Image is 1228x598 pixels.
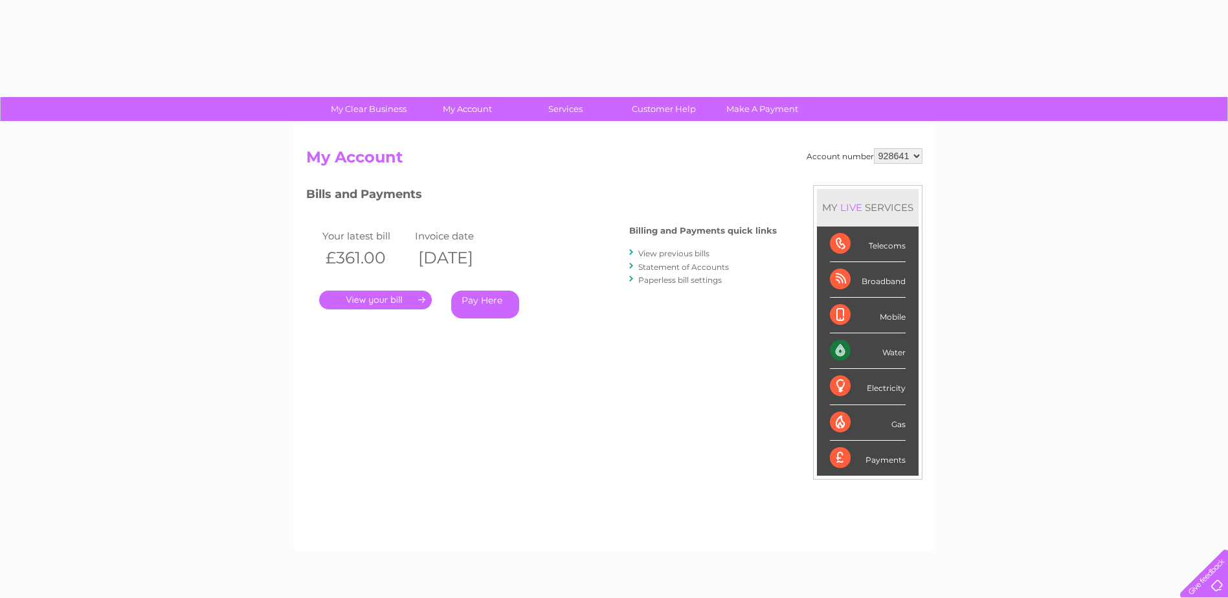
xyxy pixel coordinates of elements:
[807,148,922,164] div: Account number
[315,97,422,121] a: My Clear Business
[830,262,906,298] div: Broadband
[512,97,619,121] a: Services
[638,262,729,272] a: Statement of Accounts
[709,97,816,121] a: Make A Payment
[830,441,906,476] div: Payments
[638,275,722,285] a: Paperless bill settings
[414,97,520,121] a: My Account
[838,201,865,214] div: LIVE
[319,245,412,271] th: £361.00
[451,291,519,318] a: Pay Here
[830,369,906,404] div: Electricity
[830,333,906,369] div: Water
[306,185,777,208] h3: Bills and Payments
[412,227,505,245] td: Invoice date
[638,249,709,258] a: View previous bills
[319,291,432,309] a: .
[412,245,505,271] th: [DATE]
[817,189,919,226] div: MY SERVICES
[319,227,412,245] td: Your latest bill
[610,97,717,121] a: Customer Help
[830,405,906,441] div: Gas
[306,148,922,173] h2: My Account
[830,298,906,333] div: Mobile
[629,226,777,236] h4: Billing and Payments quick links
[830,227,906,262] div: Telecoms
